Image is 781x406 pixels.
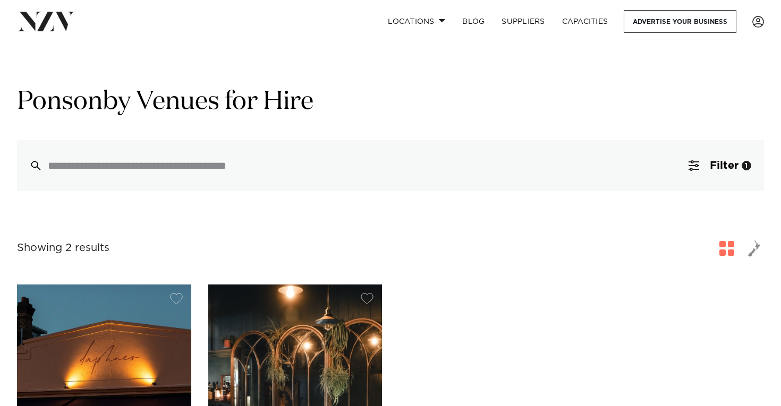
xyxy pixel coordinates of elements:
div: Showing 2 results [17,240,109,256]
a: Locations [379,10,454,33]
a: Capacities [554,10,617,33]
button: Filter1 [676,140,764,191]
h1: Ponsonby Venues for Hire [17,85,764,119]
a: Advertise your business [624,10,736,33]
img: nzv-logo.png [17,12,75,31]
span: Filter [710,160,738,171]
a: BLOG [454,10,493,33]
a: SUPPLIERS [493,10,553,33]
div: 1 [742,161,751,170]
